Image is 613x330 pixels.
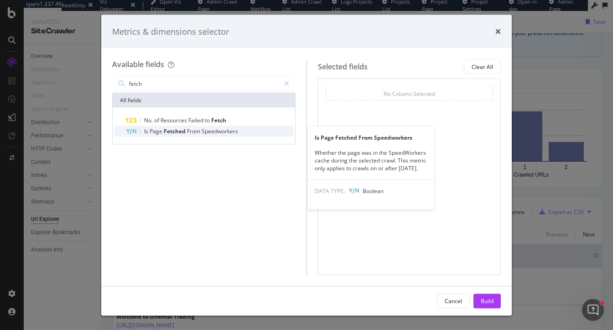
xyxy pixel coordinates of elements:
[188,116,205,124] span: Failed
[582,299,604,321] iframe: Intercom live chat
[144,116,154,124] span: No.
[464,59,501,74] button: Clear All
[205,116,211,124] span: to
[315,187,345,195] span: DATA TYPE:
[384,89,435,97] div: No Column Selected
[154,116,161,124] span: of
[150,127,164,135] span: Page
[202,127,238,135] span: Speedworkers
[128,77,280,90] input: Search by field name
[473,293,501,308] button: Build
[161,116,188,124] span: Resources
[187,127,202,135] span: From
[437,293,470,308] button: Cancel
[481,297,494,304] div: Build
[445,297,462,304] div: Cancel
[307,133,434,141] div: Is Page Fetched From Speedworkers
[112,59,164,69] div: Available fields
[472,63,493,70] div: Clear All
[318,61,368,72] div: Selected fields
[363,187,384,195] span: Boolean
[307,148,434,172] div: Whether the page was in the SpeedWorkers cache during the selected crawl. This metric only applie...
[211,116,226,124] span: Fetch
[144,127,150,135] span: Is
[495,26,501,37] div: times
[112,26,229,37] div: Metrics & dimensions selector
[113,93,295,108] div: All fields
[101,15,512,315] div: modal
[164,127,187,135] span: Fetched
